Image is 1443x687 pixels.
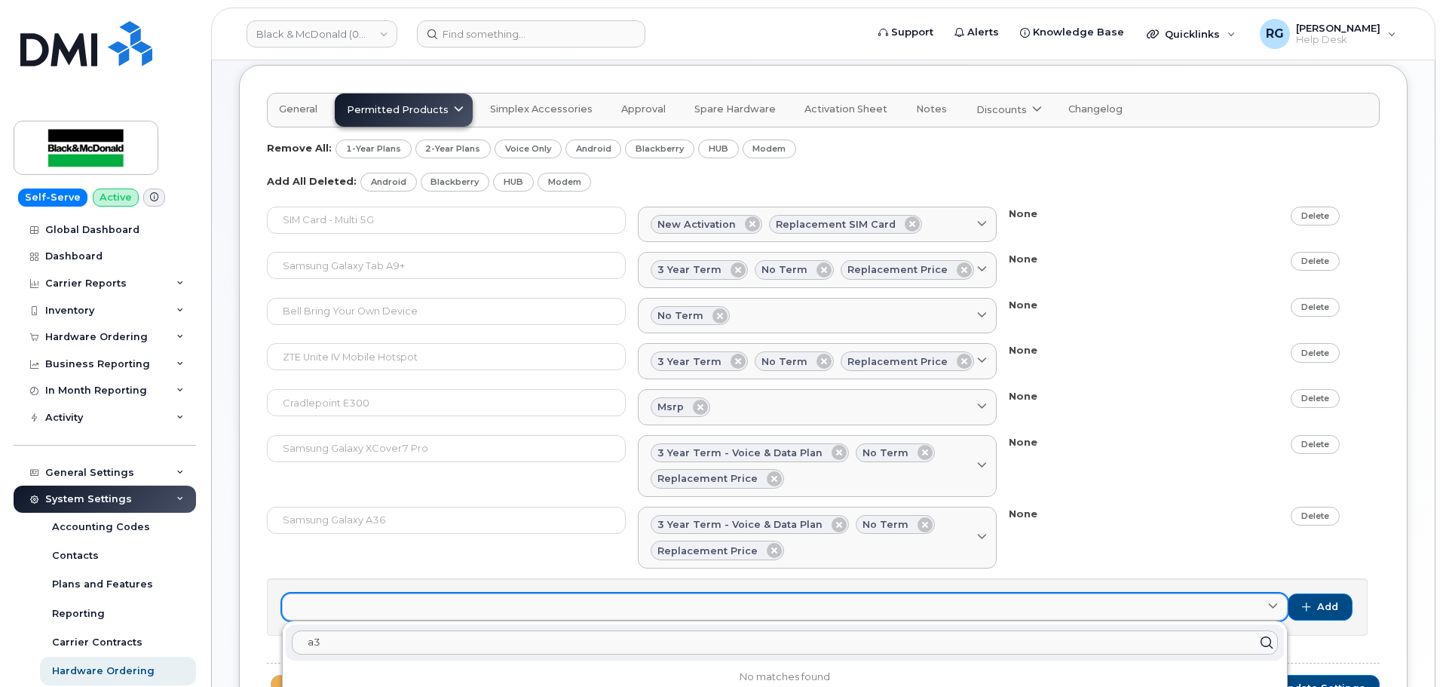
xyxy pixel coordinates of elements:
a: Activation Sheet [793,94,899,127]
a: Delete [1291,298,1340,317]
a: Permitted Products [335,94,473,127]
a: Notes [905,94,958,127]
label: None [1009,507,1037,521]
span: replacement price [657,471,758,486]
a: General [268,94,329,127]
a: msrp [638,389,997,425]
a: Blackberry [625,140,694,158]
a: no term [638,298,997,334]
span: 3 year term - voice & data plan [657,446,823,460]
label: None [1009,343,1037,357]
span: Discounts [976,103,1027,117]
a: HUB [698,140,739,158]
input: Find something... [417,20,645,48]
span: Add [1317,600,1338,614]
span: Simplex Accessories [490,103,593,115]
span: Approval [621,103,666,115]
a: Discounts [964,94,1051,127]
span: replacement price [847,262,948,277]
a: Modem [538,173,592,192]
span: Alerts [967,25,999,40]
span: no term [657,308,703,323]
span: 3 year term - voice & data plan [657,517,823,532]
a: Voice Only [495,140,562,158]
strong: Add All Deleted: [267,174,357,186]
span: New Activation [657,217,736,232]
span: [PERSON_NAME] [1296,22,1380,34]
a: Delete [1291,252,1340,271]
a: Approval [610,94,677,127]
a: Black & McDonald (0554792147) [247,20,397,48]
a: Alerts [944,17,1009,48]
span: no term [761,354,807,369]
a: 2-Year Plans [415,140,492,158]
a: Android [565,140,622,158]
span: no term [862,517,908,532]
span: General [279,103,317,115]
a: Blackberry [421,173,490,192]
a: Spare Hardware [683,94,787,127]
span: Spare Hardware [694,103,776,115]
span: Help Desk [1296,34,1380,46]
a: Modem [743,140,797,158]
a: HUB [493,173,534,192]
a: Knowledge Base [1009,17,1135,48]
button: Add [1288,593,1353,621]
a: Delete [1291,389,1340,408]
a: 3 year term - voice & data planno termreplacement price [638,435,997,497]
a: Support [868,17,944,48]
span: 3 year term [657,354,721,369]
a: Delete [1291,343,1340,362]
label: None [1009,435,1037,449]
label: None [1009,389,1037,403]
span: Quicklinks [1165,28,1220,40]
a: 1-Year Plans [335,140,412,158]
span: Support [891,25,933,40]
a: Simplex Accessories [479,94,604,127]
span: Permitted Products [347,103,449,117]
a: 3 year termno termreplacement price [638,343,997,379]
span: no term [761,262,807,277]
span: no term [862,446,908,460]
a: Changelog [1057,94,1134,127]
label: None [1009,298,1037,312]
label: None [1009,252,1037,266]
div: Quicklinks [1136,19,1246,49]
span: 3 year term [657,262,721,277]
a: Android [360,173,417,192]
span: replacement price [657,544,758,558]
strong: Remove All: [267,142,332,154]
span: msrp [657,400,684,414]
span: Replacement SIM Card [776,217,896,232]
a: New ActivationReplacement SIM Card [638,207,997,243]
span: Knowledge Base [1033,25,1124,40]
p: No matches found [286,670,1284,684]
span: Notes [916,103,947,115]
a: Delete [1291,207,1340,225]
span: Changelog [1068,103,1123,115]
a: 3 year term - voice & data planno termreplacement price [638,507,997,569]
div: Robert Graham [1249,19,1407,49]
a: Delete [1291,507,1340,526]
span: replacement price [847,354,948,369]
label: None [1009,207,1037,221]
span: RG [1266,25,1284,43]
a: 3 year termno termreplacement price [638,252,997,288]
span: Activation Sheet [804,103,887,115]
a: Delete [1291,435,1340,454]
